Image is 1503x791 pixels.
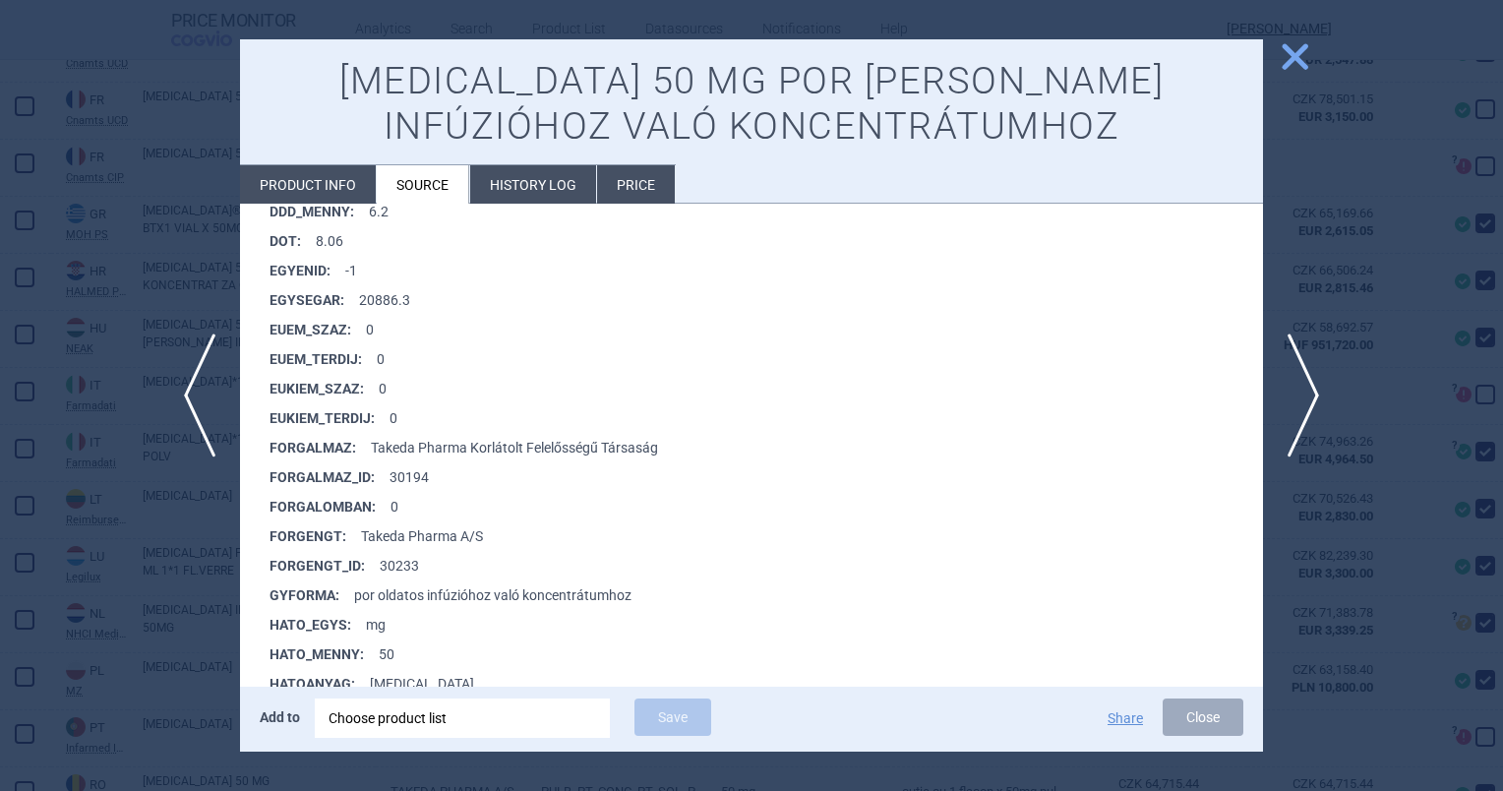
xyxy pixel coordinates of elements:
[270,639,1263,669] li: 50
[270,285,1263,315] li: 20886.3
[270,521,1263,551] li: Takeda Pharma A/S
[270,344,377,374] strong: EUEM_TERDIJ :
[260,59,1243,149] h1: [MEDICAL_DATA] 50 MG POR [PERSON_NAME] INFÚZIÓHOZ VALÓ KONCENTRÁTUMHOZ
[270,197,1263,226] li: 6.2
[270,315,1263,344] li: 0
[270,462,1263,492] li: 30194
[270,580,354,610] strong: GYFORMA :
[260,699,300,736] p: Add to
[270,669,370,699] strong: HATOANYAG :
[270,492,391,521] strong: FORGALOMBAN :
[270,669,1263,699] li: [MEDICAL_DATA]
[1163,699,1243,736] button: Close
[634,699,711,736] button: Save
[377,165,469,204] li: Source
[270,226,316,256] strong: DOT :
[270,226,1263,256] li: 8.06
[270,285,359,315] strong: EGYSEGAR :
[270,403,1263,433] li: 0
[270,403,390,433] strong: EUKIEM_TERDIJ :
[270,462,390,492] strong: FORGALMAZ_ID :
[270,344,1263,374] li: 0
[240,165,376,204] li: Product info
[270,433,371,462] strong: FORGALMAZ :
[270,639,379,669] strong: HATO_MENNY :
[1108,711,1143,725] button: Share
[270,610,366,639] strong: HATO_EGYS :
[270,492,1263,521] li: 0
[270,197,369,226] strong: DDD_MENNY :
[270,374,1263,403] li: 0
[270,551,380,580] strong: FORGENGT_ID :
[270,256,1263,285] li: -1
[270,551,1263,580] li: 30233
[270,433,1263,462] li: Takeda Pharma Korlátolt Felelősségű Társaság
[270,580,1263,610] li: por oldatos infúzióhoz való koncentrátumhoz
[270,315,366,344] strong: EUEM_SZAZ :
[470,165,596,204] li: History log
[270,256,345,285] strong: EGYENID :
[270,374,379,403] strong: EUKIEM_SZAZ :
[597,165,675,204] li: Price
[315,699,610,738] div: Choose product list
[270,610,1263,639] li: mg
[270,521,361,551] strong: FORGENGT :
[329,699,596,738] div: Choose product list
